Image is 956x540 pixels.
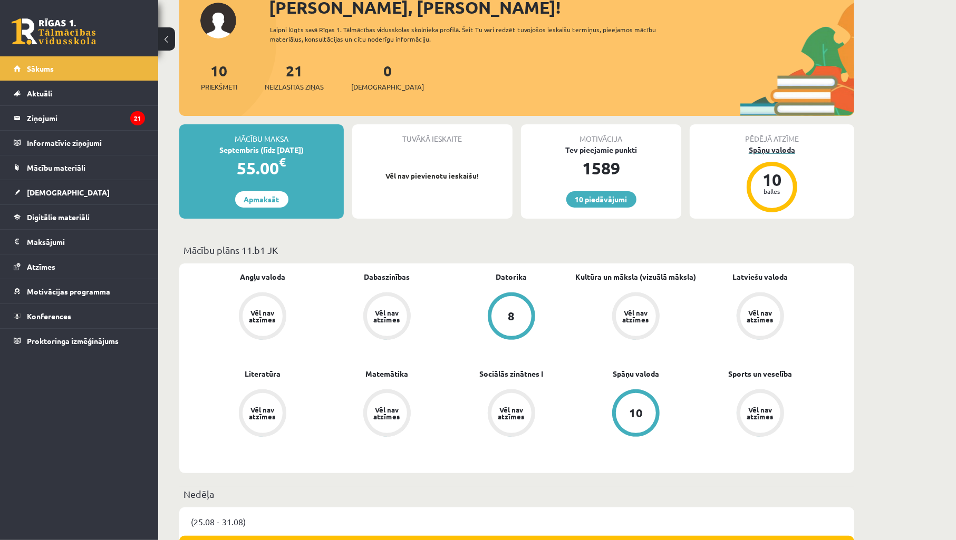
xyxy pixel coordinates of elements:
a: Vēl nav atzīmes [200,292,325,342]
a: Digitālie materiāli [14,205,145,229]
div: 55.00 [179,155,344,181]
a: 10 [574,389,698,439]
a: Vēl nav atzīmes [325,292,449,342]
p: Mācību plāns 11.b1 JK [184,243,850,257]
div: balles [756,188,788,194]
a: Dabaszinības [364,271,410,282]
div: 8 [508,310,515,322]
span: [DEMOGRAPHIC_DATA] [27,188,110,197]
span: Atzīmes [27,262,55,271]
span: Sākums [27,64,54,73]
a: Spāņu valoda [613,368,659,379]
span: Mācību materiāli [27,163,85,172]
span: Proktoringa izmēģinājums [27,336,119,346]
a: Vēl nav atzīmes [325,389,449,439]
a: Matemātika [366,368,409,379]
a: Vēl nav atzīmes [574,292,698,342]
div: Tuvākā ieskaite [352,124,513,144]
div: Vēl nav atzīmes [372,309,402,323]
div: Vēl nav atzīmes [497,406,526,420]
a: Vēl nav atzīmes [200,389,325,439]
div: Vēl nav atzīmes [372,406,402,420]
a: Aktuāli [14,81,145,105]
span: Neizlasītās ziņas [265,82,324,92]
a: Datorika [496,271,527,282]
div: Septembris (līdz [DATE]) [179,144,344,155]
a: Informatīvie ziņojumi [14,131,145,155]
a: Motivācijas programma [14,279,145,303]
span: Konferences [27,311,71,321]
legend: Maksājumi [27,230,145,254]
a: Vēl nav atzīmes [698,389,823,439]
div: 1589 [521,155,681,181]
div: Mācību maksa [179,124,344,144]
a: [DEMOGRAPHIC_DATA] [14,180,145,204]
a: Sociālās zinātnes I [480,368,544,379]
a: Literatūra [245,368,281,379]
a: Atzīmes [14,254,145,279]
span: [DEMOGRAPHIC_DATA] [351,82,424,92]
a: Sports un veselība [729,368,793,379]
span: Priekšmeti [201,82,237,92]
span: Aktuāli [27,89,52,98]
legend: Informatīvie ziņojumi [27,131,145,155]
div: (25.08 - 31.08) [179,507,854,536]
p: Vēl nav pievienotu ieskaišu! [358,171,507,181]
a: Proktoringa izmēģinājums [14,329,145,353]
div: Spāņu valoda [690,144,854,155]
a: Maksājumi [14,230,145,254]
a: 0[DEMOGRAPHIC_DATA] [351,61,424,92]
div: Vēl nav atzīmes [746,309,775,323]
div: Vēl nav atzīmes [248,406,277,420]
div: Laipni lūgts savā Rīgas 1. Tālmācības vidusskolas skolnieka profilā. Šeit Tu vari redzēt tuvojošo... [270,25,675,44]
span: Motivācijas programma [27,287,110,296]
div: Vēl nav atzīmes [248,309,277,323]
p: Nedēļa [184,487,850,501]
span: Digitālie materiāli [27,212,90,222]
a: Konferences [14,304,145,328]
div: Vēl nav atzīmes [746,406,775,420]
a: Vēl nav atzīmes [449,389,574,439]
a: Rīgas 1. Tālmācības vidusskola [12,18,96,45]
a: Sākums [14,56,145,81]
div: Motivācija [521,124,681,144]
a: Kultūra un māksla (vizuālā māksla) [576,271,697,282]
a: Mācību materiāli [14,155,145,180]
a: 21Neizlasītās ziņas [265,61,324,92]
div: Pēdējā atzīme [690,124,854,144]
a: Spāņu valoda 10 balles [690,144,854,214]
a: 10Priekšmeti [201,61,237,92]
a: Vēl nav atzīmes [698,292,823,342]
i: 21 [130,111,145,125]
span: € [279,154,286,170]
legend: Ziņojumi [27,106,145,130]
a: Ziņojumi21 [14,106,145,130]
a: Apmaksāt [235,191,288,208]
a: 10 piedāvājumi [566,191,636,208]
a: Angļu valoda [240,271,285,282]
div: Tev pieejamie punkti [521,144,681,155]
div: Vēl nav atzīmes [621,309,651,323]
div: 10 [756,171,788,188]
a: 8 [449,292,574,342]
div: 10 [629,407,643,419]
a: Latviešu valoda [733,271,788,282]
